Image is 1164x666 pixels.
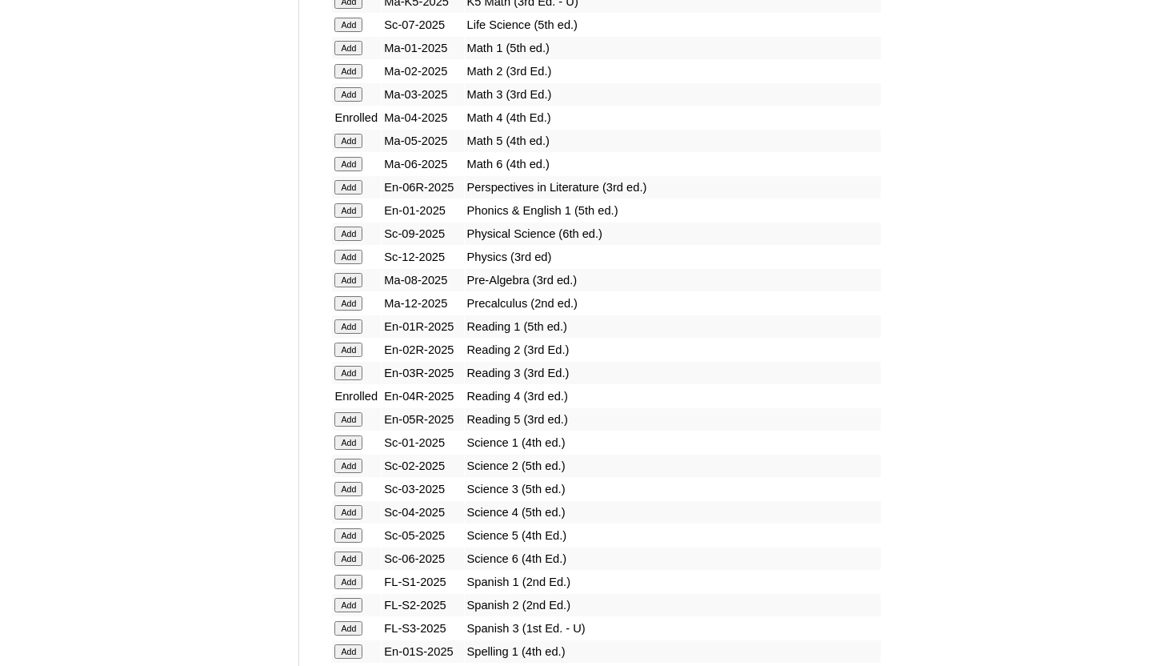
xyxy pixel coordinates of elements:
td: Life Science (5th ed.) [465,14,881,36]
input: Add [334,505,362,520]
td: FL-S3-2025 [382,617,463,640]
td: Ma-01-2025 [382,37,463,59]
input: Add [334,273,362,287]
td: En-06R-2025 [382,176,463,199]
td: En-01R-2025 [382,315,463,338]
td: Math 5 (4th ed.) [465,130,881,152]
td: Math 2 (3rd Ed.) [465,60,881,82]
td: En-05R-2025 [382,408,463,431]
td: Math 6 (4th ed.) [465,153,881,175]
input: Add [334,459,362,473]
td: Ma-04-2025 [382,106,463,129]
td: En-01-2025 [382,199,463,222]
td: Precalculus (2nd ed.) [465,292,881,315]
td: FL-S1-2025 [382,571,463,593]
td: Reading 2 (3rd Ed.) [465,339,881,361]
td: Reading 3 (3rd Ed.) [465,362,881,384]
input: Add [334,64,362,78]
td: Spanish 1 (2nd Ed.) [465,571,881,593]
td: Phonics & English 1 (5th ed.) [465,199,881,222]
input: Add [334,435,362,450]
td: Reading 4 (3rd ed.) [465,385,881,407]
td: Physics (3rd ed) [465,246,881,268]
input: Add [334,552,362,566]
input: Add [334,203,362,218]
td: Spanish 3 (1st Ed. - U) [465,617,881,640]
td: Ma-02-2025 [382,60,463,82]
td: Sc-09-2025 [382,223,463,245]
td: En-01S-2025 [382,640,463,663]
td: Science 5 (4th Ed.) [465,524,881,547]
input: Add [334,366,362,380]
td: Ma-03-2025 [382,83,463,106]
td: Reading 1 (5th ed.) [465,315,881,338]
td: Enrolled [332,385,381,407]
td: Science 3 (5th ed.) [465,478,881,500]
td: Enrolled [332,106,381,129]
td: Ma-06-2025 [382,153,463,175]
input: Add [334,319,362,334]
input: Add [334,250,362,264]
td: Ma-08-2025 [382,269,463,291]
input: Add [334,644,362,659]
td: Perspectives in Literature (3rd ed.) [465,176,881,199]
td: Pre-Algebra (3rd ed.) [465,269,881,291]
td: Math 4 (4th Ed.) [465,106,881,129]
td: En-03R-2025 [382,362,463,384]
td: Sc-06-2025 [382,548,463,570]
td: Sc-04-2025 [382,501,463,524]
input: Add [334,227,362,241]
input: Add [334,412,362,427]
td: Spanish 2 (2nd Ed.) [465,594,881,616]
input: Add [334,41,362,55]
input: Add [334,482,362,496]
td: Science 6 (4th Ed.) [465,548,881,570]
input: Add [334,598,362,612]
input: Add [334,18,362,32]
td: Math 3 (3rd Ed.) [465,83,881,106]
td: Ma-12-2025 [382,292,463,315]
td: Sc-02-2025 [382,455,463,477]
td: Ma-05-2025 [382,130,463,152]
input: Add [334,87,362,102]
td: Sc-01-2025 [382,431,463,454]
input: Add [334,180,362,195]
td: FL-S2-2025 [382,594,463,616]
input: Add [334,621,362,636]
td: Sc-07-2025 [382,14,463,36]
td: Science 2 (5th ed.) [465,455,881,477]
td: Reading 5 (3rd ed.) [465,408,881,431]
td: Math 1 (5th ed.) [465,37,881,59]
td: Physical Science (6th ed.) [465,223,881,245]
input: Add [334,134,362,148]
td: Spelling 1 (4th ed.) [465,640,881,663]
input: Add [334,575,362,589]
td: Science 1 (4th ed.) [465,431,881,454]
td: Sc-12-2025 [382,246,463,268]
td: Sc-05-2025 [382,524,463,547]
input: Add [334,296,362,311]
td: En-02R-2025 [382,339,463,361]
input: Add [334,157,362,171]
td: Science 4 (5th ed.) [465,501,881,524]
input: Add [334,528,362,543]
td: Sc-03-2025 [382,478,463,500]
input: Add [334,343,362,357]
td: En-04R-2025 [382,385,463,407]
